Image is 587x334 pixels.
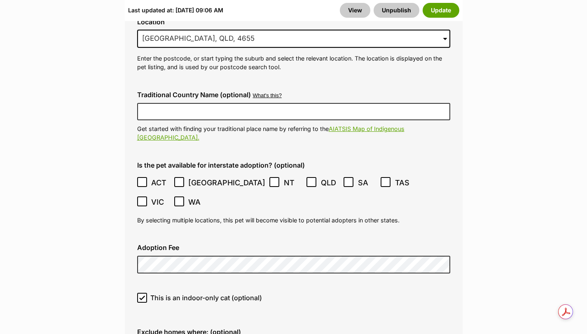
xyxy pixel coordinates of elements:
button: What's this? [253,93,282,99]
label: Traditional Country Name (optional) [137,91,251,98]
button: Update [423,3,459,18]
p: By selecting multiple locations, this pet will become visible to potential adopters in other states. [137,216,450,224]
div: Last updated at: [DATE] 09:06 AM [128,3,223,18]
span: TAS [395,177,414,188]
label: Is the pet available for interstate adoption? (optional) [137,161,450,169]
input: Enter suburb or postcode [137,30,450,48]
span: This is an indoor-only cat (optional) [150,293,262,303]
span: [GEOGRAPHIC_DATA] [188,177,265,188]
span: NT [284,177,302,188]
span: SA [358,177,377,188]
span: QLD [321,177,339,188]
p: Get started with finding your traditional place name by referring to the [137,124,450,142]
span: ACT [151,177,170,188]
p: Enter the postcode, or start typing the suburb and select the relevant location. The location is ... [137,54,450,72]
label: Adoption Fee [137,244,450,251]
a: View [340,3,370,18]
button: Unpublish [374,3,419,18]
label: Location [137,18,450,26]
span: WA [188,196,207,208]
span: VIC [151,196,170,208]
